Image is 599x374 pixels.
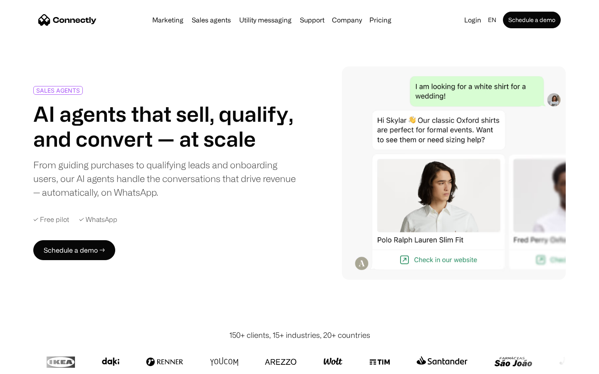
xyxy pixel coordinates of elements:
[79,216,117,224] div: ✓ WhatsApp
[33,101,296,151] h1: AI agents that sell, qualify, and convert — at scale
[8,359,50,371] aside: Language selected: English
[332,14,362,26] div: Company
[17,359,50,371] ul: Language list
[33,216,69,224] div: ✓ Free pilot
[33,240,115,260] a: Schedule a demo →
[33,158,296,199] div: From guiding purchases to qualifying leads and onboarding users, our AI agents handle the convers...
[297,17,328,23] a: Support
[503,12,561,28] a: Schedule a demo
[229,330,370,341] div: 150+ clients, 15+ industries, 20+ countries
[461,14,485,26] a: Login
[149,17,187,23] a: Marketing
[36,87,80,93] div: SALES AGENTS
[366,17,395,23] a: Pricing
[236,17,295,23] a: Utility messaging
[488,14,496,26] div: en
[188,17,234,23] a: Sales agents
